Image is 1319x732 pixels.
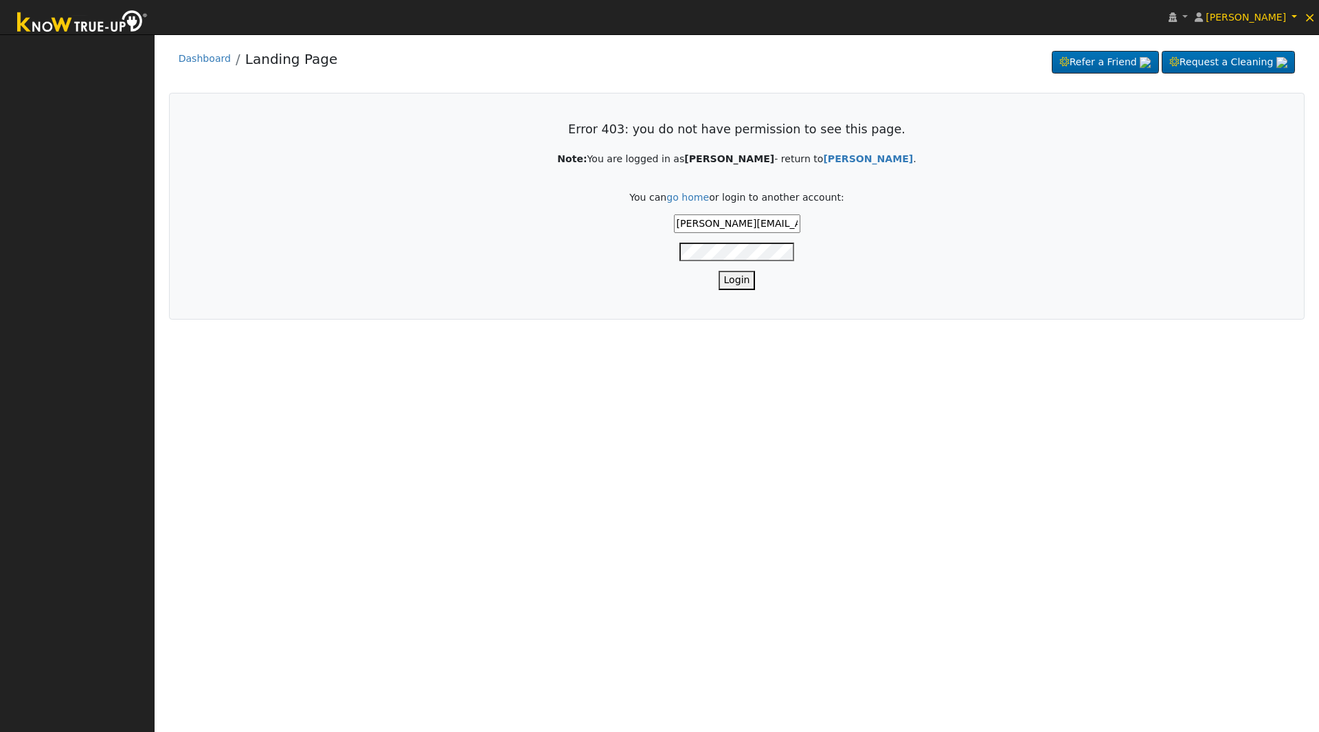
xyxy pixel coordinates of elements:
strong: Note: [557,153,587,164]
a: Dashboard [179,53,231,64]
p: You are logged in as - return to . [199,152,1275,166]
a: Refer a Friend [1052,51,1159,74]
a: go home [666,192,709,203]
img: Know True-Up [10,8,155,38]
input: Email [674,214,800,233]
img: retrieve [1276,57,1287,68]
p: You can or login to another account: [199,190,1275,205]
a: Back to User [823,153,913,164]
a: Request a Cleaning [1162,51,1295,74]
strong: [PERSON_NAME] [823,153,913,164]
span: [PERSON_NAME] [1206,12,1286,23]
img: retrieve [1140,57,1151,68]
li: Landing Page [231,49,337,76]
button: Login [719,271,756,289]
span: × [1304,9,1316,25]
strong: [PERSON_NAME] [684,153,774,164]
h3: Error 403: you do not have permission to see this page. [199,122,1275,137]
